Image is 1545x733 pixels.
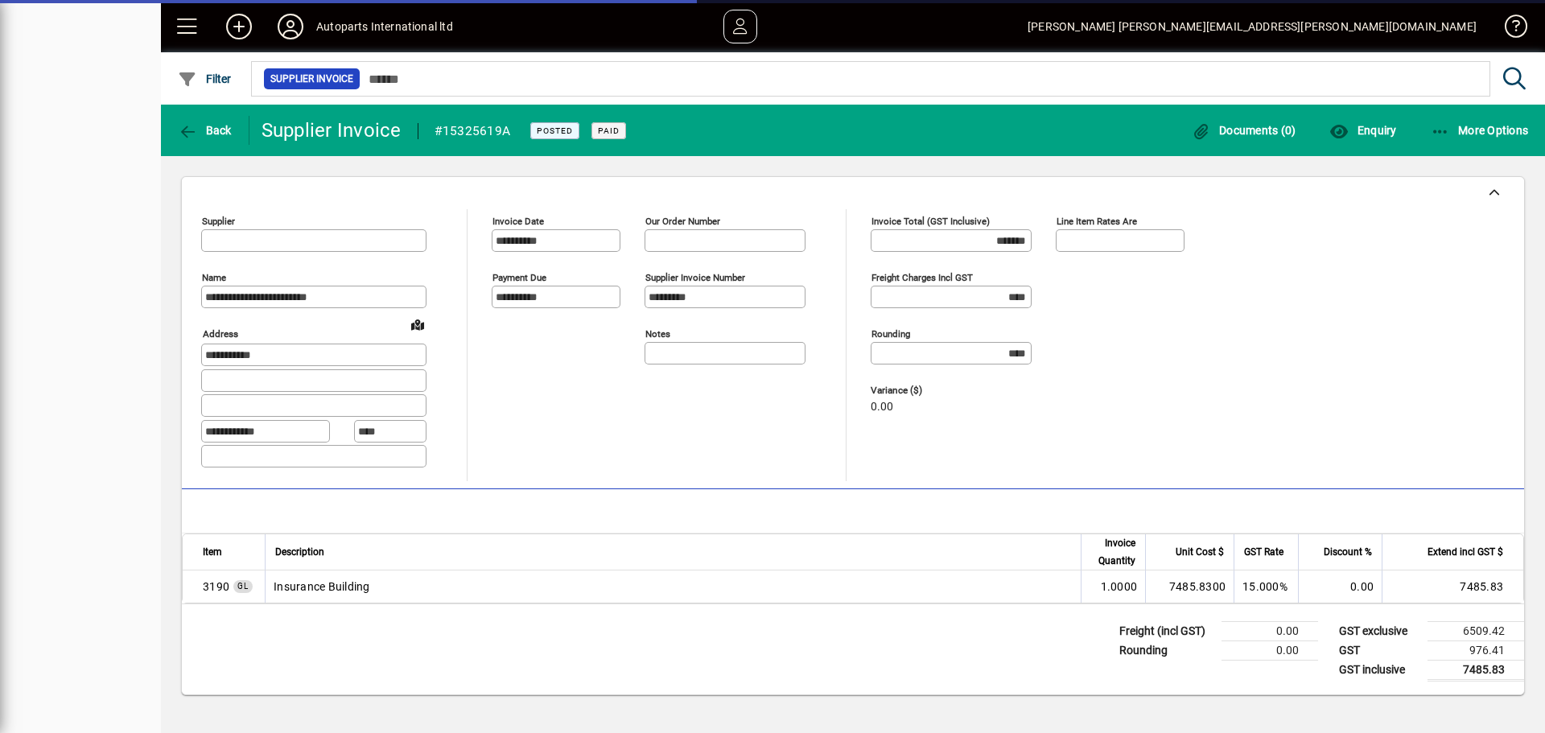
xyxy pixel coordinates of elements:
div: Supplier Invoice [262,117,402,143]
td: GST inclusive [1331,660,1428,680]
td: 15.000% [1234,570,1298,603]
span: Discount % [1324,543,1372,561]
td: 7485.8300 [1145,570,1234,603]
a: Knowledge Base [1493,3,1525,56]
span: Extend incl GST $ [1428,543,1503,561]
td: 6509.42 [1428,621,1524,640]
td: GST [1331,640,1428,660]
span: Unit Cost $ [1176,543,1224,561]
td: 976.41 [1428,640,1524,660]
span: Description [275,543,324,561]
mat-label: Name [202,272,226,283]
td: 0.00 [1298,570,1382,603]
div: #15325619A [435,118,511,144]
span: Item [203,543,222,561]
td: 1.0000 [1081,570,1145,603]
mat-label: Our order number [645,216,720,227]
mat-label: Supplier invoice number [645,272,745,283]
td: 7485.83 [1428,660,1524,680]
span: Insurance [203,579,229,595]
span: Invoice Quantity [1091,534,1135,570]
mat-label: Invoice date [492,216,544,227]
span: GL [237,582,249,591]
mat-label: Rounding [871,328,910,340]
button: Documents (0) [1188,116,1300,145]
span: Back [178,124,232,137]
button: Filter [174,64,236,93]
td: Insurance Building [265,570,1081,603]
span: Paid [598,126,620,136]
div: Autoparts International ltd [316,14,453,39]
mat-label: Supplier [202,216,235,227]
mat-label: Freight charges incl GST [871,272,973,283]
mat-label: Payment due [492,272,546,283]
button: Add [213,12,265,41]
div: [PERSON_NAME] [PERSON_NAME][EMAIL_ADDRESS][PERSON_NAME][DOMAIN_NAME] [1028,14,1477,39]
span: More Options [1431,124,1529,137]
span: Documents (0) [1192,124,1296,137]
td: 0.00 [1222,621,1318,640]
button: Profile [265,12,316,41]
td: GST exclusive [1331,621,1428,640]
td: 0.00 [1222,640,1318,660]
span: Supplier Invoice [270,71,353,87]
mat-label: Invoice Total (GST inclusive) [871,216,990,227]
button: Back [174,116,236,145]
button: Enquiry [1325,116,1400,145]
td: Freight (incl GST) [1111,621,1222,640]
app-page-header-button: Back [161,116,249,145]
td: 7485.83 [1382,570,1523,603]
span: 0.00 [871,401,893,414]
button: More Options [1427,116,1533,145]
span: Posted [537,126,573,136]
span: GST Rate [1244,543,1283,561]
td: Rounding [1111,640,1222,660]
mat-label: Line item rates are [1057,216,1137,227]
mat-label: Notes [645,328,670,340]
span: Filter [178,72,232,85]
span: Variance ($) [871,385,967,396]
span: Enquiry [1329,124,1396,137]
a: View on map [405,311,431,337]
